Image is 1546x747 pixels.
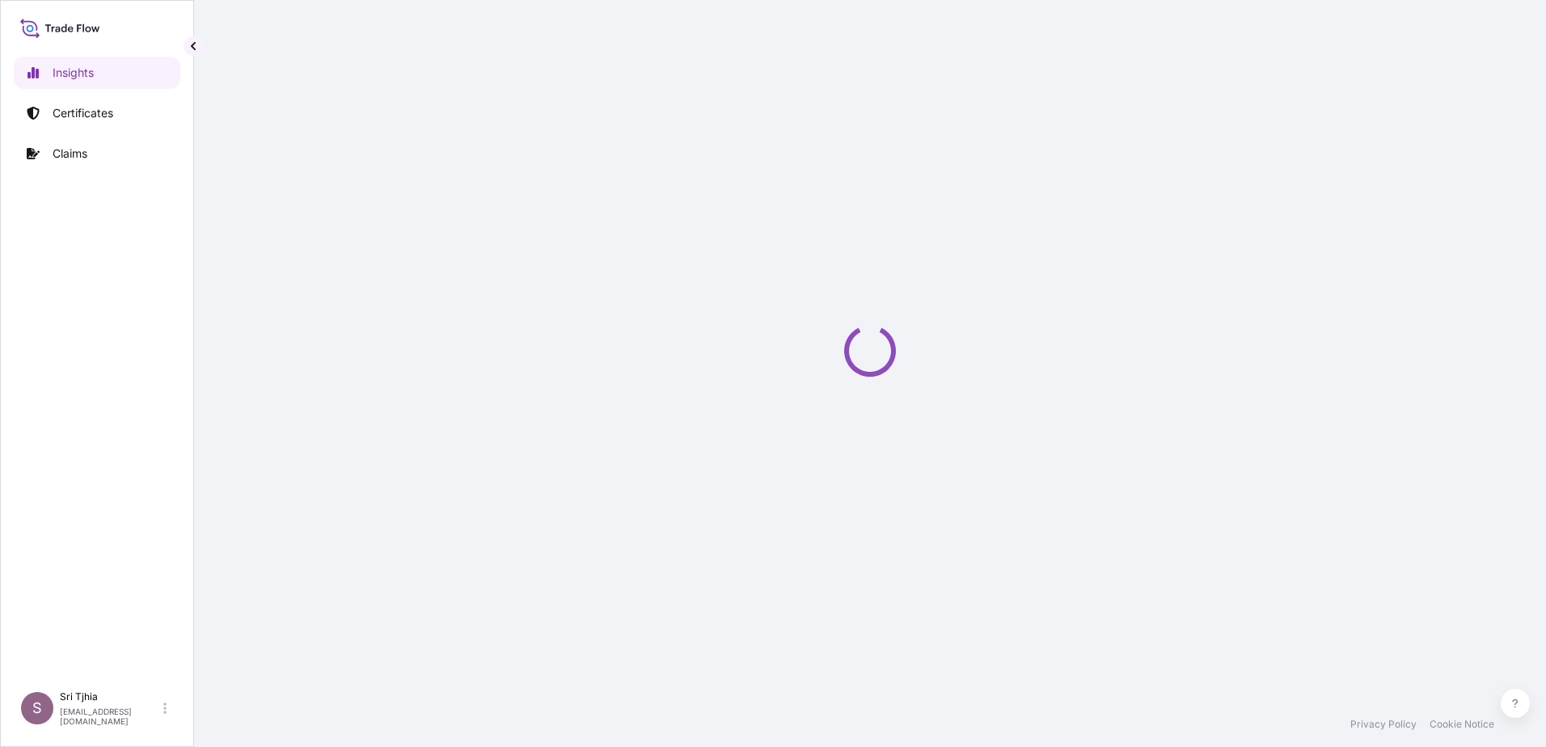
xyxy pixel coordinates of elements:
a: Cookie Notice [1430,718,1494,731]
p: Sri Tjhia [60,690,160,703]
span: S [32,700,42,716]
p: Certificates [53,105,113,121]
a: Privacy Policy [1350,718,1417,731]
p: Claims [53,146,87,162]
p: Insights [53,65,94,81]
a: Certificates [14,97,180,129]
p: [EMAIL_ADDRESS][DOMAIN_NAME] [60,707,160,726]
a: Insights [14,57,180,89]
a: Claims [14,137,180,170]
